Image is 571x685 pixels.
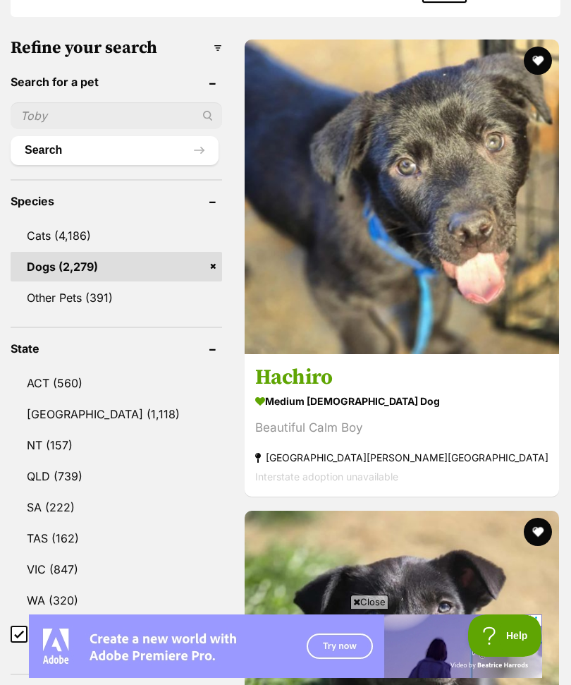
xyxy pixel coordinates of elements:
[11,586,222,615] a: WA (320)
[245,354,559,497] a: Hachiro medium [DEMOGRAPHIC_DATA] Dog Beautiful Calm Boy [GEOGRAPHIC_DATA][PERSON_NAME][GEOGRAPHI...
[11,136,219,164] button: Search
[11,399,222,429] a: [GEOGRAPHIC_DATA] (1,118)
[255,365,548,392] h3: Hachiro
[11,342,222,355] header: State
[350,595,388,609] span: Close
[11,554,222,584] a: VIC (847)
[11,368,222,398] a: ACT (560)
[11,461,222,491] a: QLD (739)
[255,471,398,483] span: Interstate adoption unavailable
[11,626,222,660] a: Include pets available for interstate adoption
[255,392,548,412] strong: medium [DEMOGRAPHIC_DATA] Dog
[11,523,222,553] a: TAS (162)
[11,492,222,522] a: SA (222)
[29,614,542,678] iframe: Advertisement
[11,195,222,207] header: Species
[11,252,222,281] a: Dogs (2,279)
[11,38,222,58] h3: Refine your search
[11,75,222,88] header: Search for a pet
[245,40,559,354] img: Hachiro - Australian Kelpie Dog
[468,614,543,657] iframe: Help Scout Beacon - Open
[524,518,552,546] button: favourite
[11,221,222,250] a: Cats (4,186)
[255,419,548,438] div: Beautiful Calm Boy
[255,449,548,468] strong: [GEOGRAPHIC_DATA][PERSON_NAME][GEOGRAPHIC_DATA]
[11,283,222,313] a: Other Pets (391)
[524,47,552,75] button: favourite
[11,430,222,460] a: NT (157)
[11,102,222,129] input: Toby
